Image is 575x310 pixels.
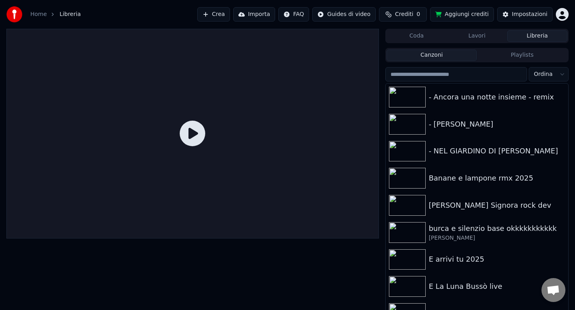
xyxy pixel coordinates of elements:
span: 0 [416,10,420,18]
div: E arrivi tu 2025 [429,254,565,265]
button: Coda [387,30,447,42]
div: [PERSON_NAME] Signora rock dev [429,200,565,211]
a: Home [30,10,47,18]
button: Libreria [507,30,567,42]
div: burca e silenzio base okkkkkkkkkkk [429,223,565,234]
button: Guides di video [312,7,375,22]
div: Impostazioni [512,10,547,18]
div: - [PERSON_NAME] [429,119,565,130]
button: Lavori [447,30,507,42]
span: Ordina [534,70,553,78]
div: - Ancora una notte insieme - remix [429,91,565,103]
div: [PERSON_NAME] [429,234,565,242]
nav: breadcrumb [30,10,81,18]
span: Crediti [395,10,413,18]
div: Aprire la chat [541,278,565,302]
button: Impostazioni [497,7,553,22]
button: Playlists [477,50,567,61]
button: Importa [233,7,275,22]
div: Banane e lampone rmx 2025 [429,173,565,184]
div: E La Luna Bussò live [429,281,565,292]
img: youka [6,6,22,22]
div: - NEL GIARDINO DI [PERSON_NAME] [429,145,565,157]
span: Libreria [59,10,81,18]
button: Canzoni [387,50,477,61]
button: Aggiungi crediti [430,7,494,22]
button: Crea [197,7,230,22]
button: Crediti0 [379,7,427,22]
button: FAQ [278,7,309,22]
